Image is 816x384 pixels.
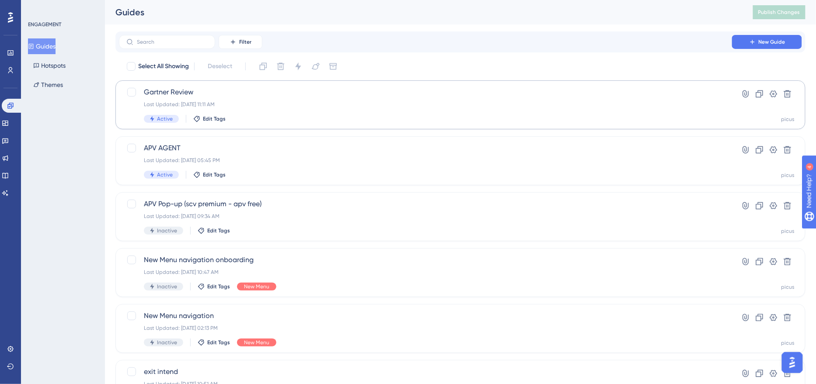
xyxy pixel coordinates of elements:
[781,284,795,291] div: picus
[144,143,707,153] span: APV AGENT
[732,35,802,49] button: New Guide
[239,38,251,45] span: Filter
[144,157,707,164] div: Last Updated: [DATE] 05:45 PM
[137,39,208,45] input: Search
[244,283,269,290] span: New Menu
[157,227,177,234] span: Inactive
[198,227,230,234] button: Edit Tags
[781,339,795,346] div: picus
[207,227,230,234] span: Edit Tags
[157,171,173,178] span: Active
[61,4,63,11] div: 4
[157,283,177,290] span: Inactive
[753,5,806,19] button: Publish Changes
[28,77,68,93] button: Themes
[21,2,55,13] span: Need Help?
[28,38,56,54] button: Guides
[138,61,189,72] span: Select All Showing
[781,172,795,179] div: picus
[198,283,230,290] button: Edit Tags
[193,171,226,178] button: Edit Tags
[115,6,731,18] div: Guides
[144,199,707,209] span: APV Pop-up (scv premium - apv free)
[144,269,707,276] div: Last Updated: [DATE] 10:47 AM
[157,115,173,122] span: Active
[207,283,230,290] span: Edit Tags
[200,59,240,74] button: Deselect
[28,58,71,73] button: Hotspots
[28,21,61,28] div: ENGAGEMENT
[144,311,707,321] span: New Menu navigation
[203,115,226,122] span: Edit Tags
[203,171,226,178] span: Edit Tags
[758,9,800,16] span: Publish Changes
[144,325,707,332] div: Last Updated: [DATE] 02:13 PM
[193,115,226,122] button: Edit Tags
[207,339,230,346] span: Edit Tags
[759,38,785,45] span: New Guide
[144,87,707,97] span: Gartner Review
[219,35,262,49] button: Filter
[144,101,707,108] div: Last Updated: [DATE] 11:11 AM
[144,213,707,220] div: Last Updated: [DATE] 09:34 AM
[208,61,232,72] span: Deselect
[779,349,806,376] iframe: UserGuiding AI Assistant Launcher
[781,116,795,123] div: picus
[198,339,230,346] button: Edit Tags
[157,339,177,346] span: Inactive
[144,255,707,265] span: New Menu navigation onboarding
[244,339,269,346] span: New Menu
[781,228,795,235] div: picus
[144,367,707,377] span: exit intend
